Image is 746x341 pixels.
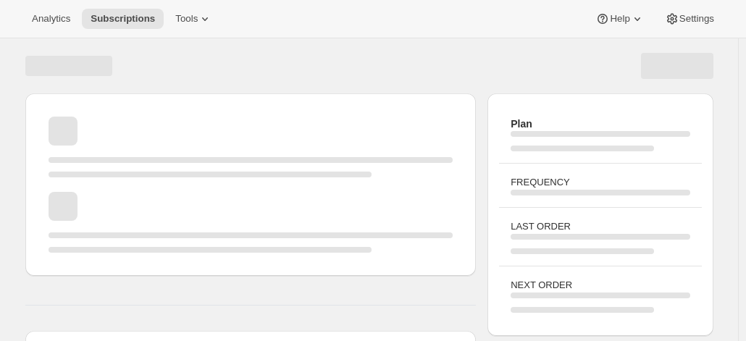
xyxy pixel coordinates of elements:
span: Subscriptions [91,13,155,25]
span: Settings [679,13,714,25]
span: Help [610,13,629,25]
button: Help [587,9,653,29]
span: Tools [175,13,198,25]
h3: FREQUENCY [511,175,690,190]
h3: LAST ORDER [511,219,690,234]
span: Analytics [32,13,70,25]
button: Analytics [23,9,79,29]
button: Settings [656,9,723,29]
button: Tools [167,9,221,29]
button: Subscriptions [82,9,164,29]
h3: NEXT ORDER [511,278,690,292]
h2: Plan [511,117,690,131]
